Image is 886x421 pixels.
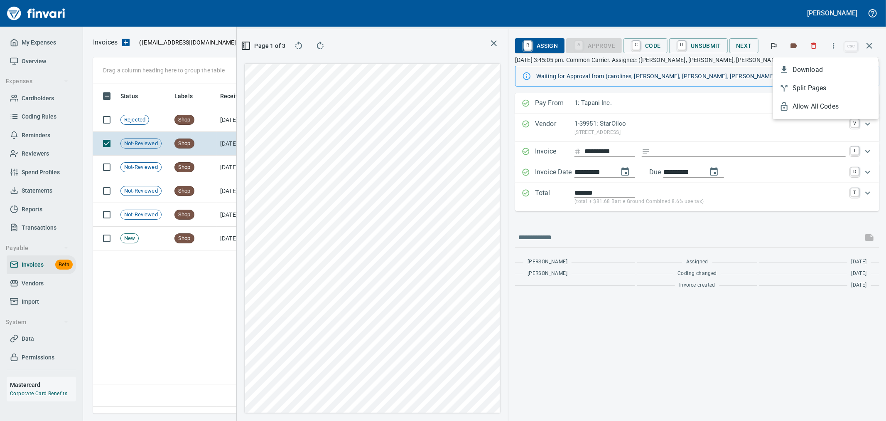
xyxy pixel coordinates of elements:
span: Split Pages [793,83,872,93]
span: Allow All Codes [793,102,872,111]
li: Bypass employee/profile coding restrictions [773,97,879,116]
li: Split Pages [773,79,879,97]
span: Download [793,65,872,75]
li: Download [773,61,879,79]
